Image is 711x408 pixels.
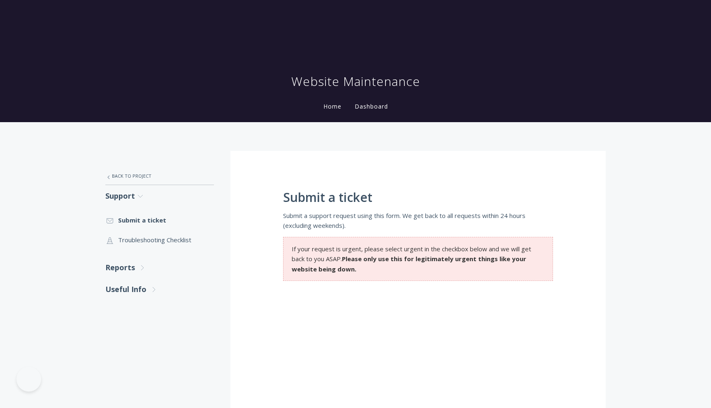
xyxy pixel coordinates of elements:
a: Home [322,102,343,110]
a: Reports [105,257,214,278]
h1: Submit a ticket [283,190,553,204]
a: Submit a ticket [105,210,214,230]
h1: Website Maintenance [291,73,420,90]
p: Submit a support request using this form. We get back to all requests within 24 hours (excluding ... [283,211,553,231]
section: If your request is urgent, please select urgent in the checkbox below and we will get back to you... [283,237,553,281]
a: Troubleshooting Checklist [105,230,214,250]
a: Dashboard [353,102,390,110]
a: Useful Info [105,278,214,300]
a: Back to Project [105,167,214,185]
a: Support [105,185,214,207]
iframe: Toggle Customer Support [16,367,41,392]
strong: Please only use this for legitimately urgent things like your website being down. [292,255,526,273]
